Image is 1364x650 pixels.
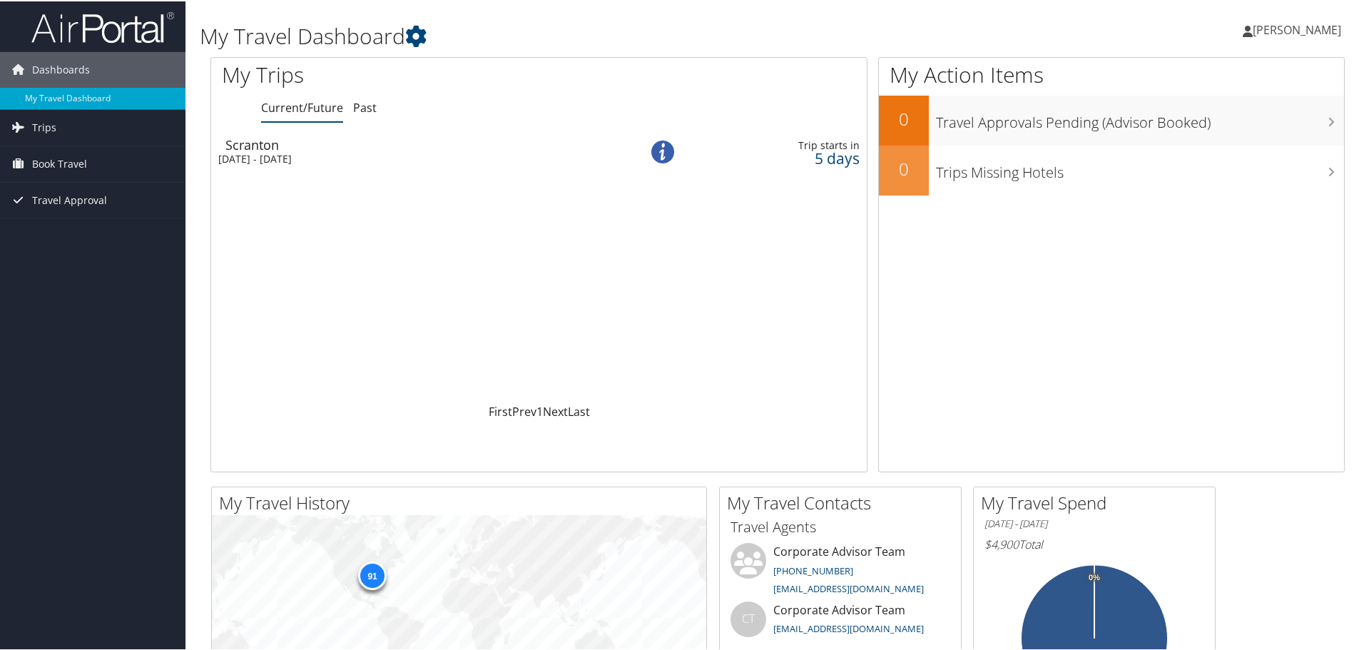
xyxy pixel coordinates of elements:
h2: My Travel History [219,489,706,514]
a: 0Travel Approvals Pending (Advisor Booked) [879,94,1344,144]
a: 0Trips Missing Hotels [879,144,1344,194]
tspan: 0% [1089,572,1100,581]
img: airportal-logo.png [31,9,174,43]
h2: My Travel Contacts [727,489,961,514]
a: Last [568,402,590,418]
span: Book Travel [32,145,87,181]
div: [DATE] - [DATE] [218,151,601,164]
span: Travel Approval [32,181,107,217]
a: [EMAIL_ADDRESS][DOMAIN_NAME] [773,581,924,594]
li: Corporate Advisor Team [723,600,957,646]
li: Corporate Advisor Team [723,542,957,600]
span: Trips [32,108,56,144]
h6: [DATE] - [DATE] [984,516,1204,529]
h2: 0 [879,106,929,130]
a: Next [543,402,568,418]
h2: My Travel Spend [981,489,1215,514]
h3: Travel Approvals Pending (Advisor Booked) [936,104,1344,131]
h6: Total [984,535,1204,551]
div: CT [731,600,766,636]
div: 91 [358,560,387,589]
a: Current/Future [261,98,343,114]
h3: Trips Missing Hotels [936,154,1344,181]
img: alert-flat-solid-info.png [651,139,674,162]
span: Dashboards [32,51,90,86]
span: $4,900 [984,535,1019,551]
h1: My Action Items [879,59,1344,88]
div: Trip starts in [717,138,860,151]
h1: My Trips [222,59,583,88]
a: [EMAIL_ADDRESS][DOMAIN_NAME] [773,621,924,634]
a: First [489,402,512,418]
a: [PHONE_NUMBER] [773,563,853,576]
h3: Travel Agents [731,516,950,536]
a: Past [353,98,377,114]
a: Prev [512,402,536,418]
div: 5 days [717,151,860,163]
span: [PERSON_NAME] [1253,21,1341,36]
a: [PERSON_NAME] [1243,7,1355,50]
h1: My Travel Dashboard [200,20,970,50]
a: 1 [536,402,543,418]
h2: 0 [879,156,929,180]
div: Scranton [225,137,608,150]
